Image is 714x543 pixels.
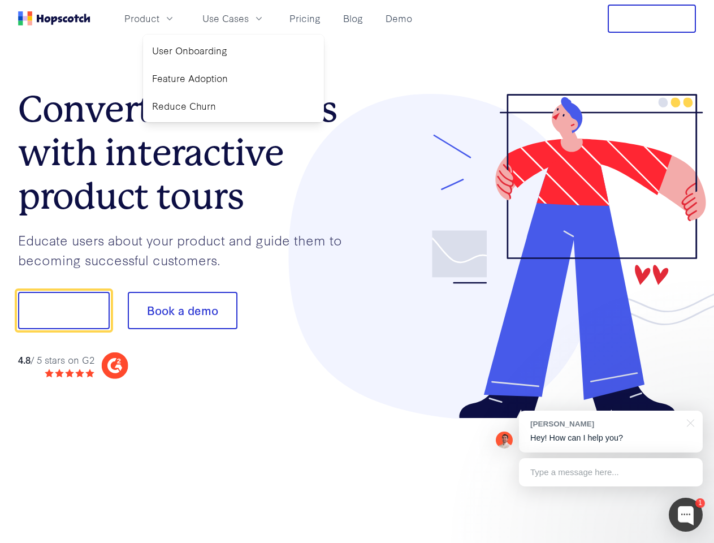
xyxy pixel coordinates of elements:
[381,9,417,28] a: Demo
[18,353,31,366] strong: 4.8
[18,88,357,218] h1: Convert more trials with interactive product tours
[196,9,271,28] button: Use Cases
[18,353,94,367] div: / 5 stars on G2
[530,419,680,429] div: [PERSON_NAME]
[695,498,705,508] div: 1
[530,432,691,444] p: Hey! How can I help you?
[148,67,319,90] a: Feature Adoption
[202,11,249,25] span: Use Cases
[18,292,110,329] button: Show me!
[148,94,319,118] a: Reduce Churn
[496,432,513,449] img: Mark Spera
[285,9,325,28] a: Pricing
[18,230,357,269] p: Educate users about your product and guide them to becoming successful customers.
[18,11,90,25] a: Home
[608,5,696,33] button: Free Trial
[339,9,367,28] a: Blog
[128,292,237,329] button: Book a demo
[118,9,182,28] button: Product
[519,458,703,486] div: Type a message here...
[148,39,319,62] a: User Onboarding
[124,11,159,25] span: Product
